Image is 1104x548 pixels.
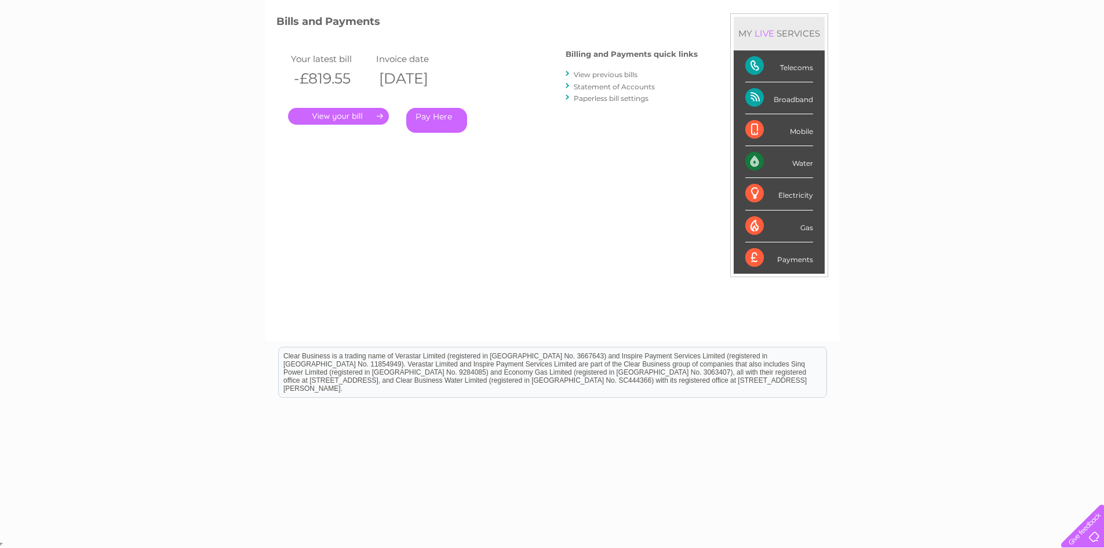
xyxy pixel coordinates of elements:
[288,67,374,90] th: -£819.55
[745,50,813,82] div: Telecoms
[961,49,996,58] a: Telecoms
[752,28,777,39] div: LIVE
[929,49,954,58] a: Energy
[574,82,655,91] a: Statement of Accounts
[373,67,459,90] th: [DATE]
[1003,49,1020,58] a: Blog
[373,51,459,67] td: Invoice date
[734,17,825,50] div: MY SERVICES
[288,51,374,67] td: Your latest bill
[745,114,813,146] div: Mobile
[886,6,965,20] a: 0333 014 3131
[406,108,467,133] a: Pay Here
[574,70,637,79] a: View previous bills
[288,108,389,125] a: .
[745,242,813,274] div: Payments
[279,6,826,56] div: Clear Business is a trading name of Verastar Limited (registered in [GEOGRAPHIC_DATA] No. 3667643...
[566,50,698,59] h4: Billing and Payments quick links
[1027,49,1055,58] a: Contact
[745,82,813,114] div: Broadband
[276,13,698,34] h3: Bills and Payments
[39,30,98,66] img: logo.png
[745,178,813,210] div: Electricity
[574,94,648,103] a: Paperless bill settings
[900,49,922,58] a: Water
[1066,49,1093,58] a: Log out
[745,146,813,178] div: Water
[745,211,813,242] div: Gas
